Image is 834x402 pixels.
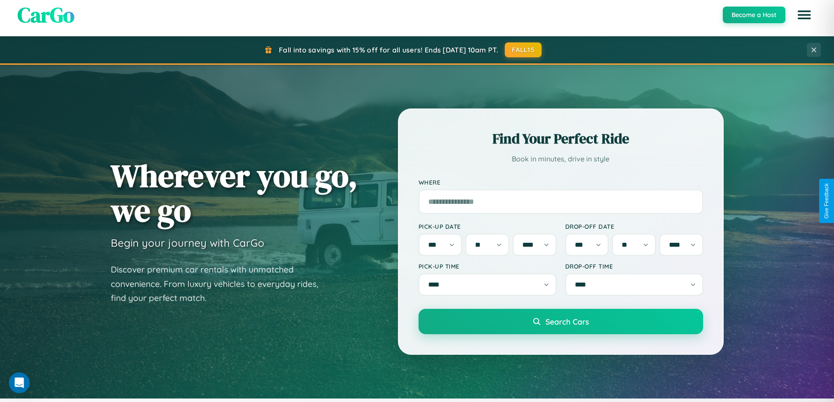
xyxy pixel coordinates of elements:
h2: Find Your Perfect Ride [419,129,703,148]
button: Become a Host [723,7,785,23]
p: Discover premium car rentals with unmatched convenience. From luxury vehicles to everyday rides, ... [111,262,330,305]
button: FALL15 [505,42,542,57]
label: Where [419,178,703,186]
h3: Begin your journey with CarGo [111,236,264,249]
p: Book in minutes, drive in style [419,153,703,165]
label: Pick-up Date [419,223,556,230]
span: Fall into savings with 15% off for all users! Ends [DATE] 10am PT. [279,45,498,54]
label: Pick-up Time [419,262,556,270]
button: Open menu [792,3,816,27]
div: Give Feedback [823,183,830,219]
label: Drop-off Date [565,223,703,230]
span: CarGo [18,0,74,29]
span: Search Cars [545,317,589,326]
h1: Wherever you go, we go [111,158,358,227]
iframe: Intercom live chat [9,372,30,393]
button: Search Cars [419,309,703,334]
label: Drop-off Time [565,262,703,270]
